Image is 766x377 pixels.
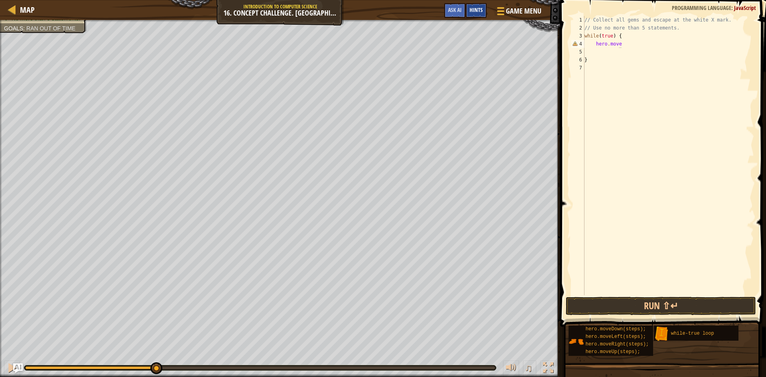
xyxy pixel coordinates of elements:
span: : [23,25,26,32]
span: Ask AI [448,6,462,14]
button: ♫ [523,361,537,377]
span: hero.moveRight(steps); [586,341,649,347]
span: Map [20,4,35,15]
button: Ask AI [444,3,466,18]
button: Ctrl + P: Pause [4,361,20,377]
span: ♫ [525,362,533,374]
span: hero.moveDown(steps); [586,326,646,332]
img: portrait.png [569,334,584,349]
div: 6 [571,56,584,64]
div: 4 [571,40,584,48]
span: Programming language [672,4,731,12]
a: Map [16,4,35,15]
span: Ran out of time [26,25,75,32]
span: Hints [470,6,483,14]
div: 2 [571,24,584,32]
span: Game Menu [506,6,541,16]
button: Run ⇧↵ [566,297,756,315]
span: while-true loop [671,331,714,336]
div: 1 [571,16,584,24]
div: 5 [571,48,584,56]
button: Game Menu [491,3,546,22]
span: : [731,4,734,12]
button: Ask AI [13,363,23,373]
button: Adjust volume [503,361,519,377]
span: hero.moveLeft(steps); [586,334,646,339]
span: Goals [4,25,23,32]
span: hero.moveUp(steps); [586,349,640,355]
div: 3 [571,32,584,40]
span: JavaScript [734,4,756,12]
button: Toggle fullscreen [540,361,556,377]
div: 7 [571,64,584,72]
img: portrait.png [654,326,669,341]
